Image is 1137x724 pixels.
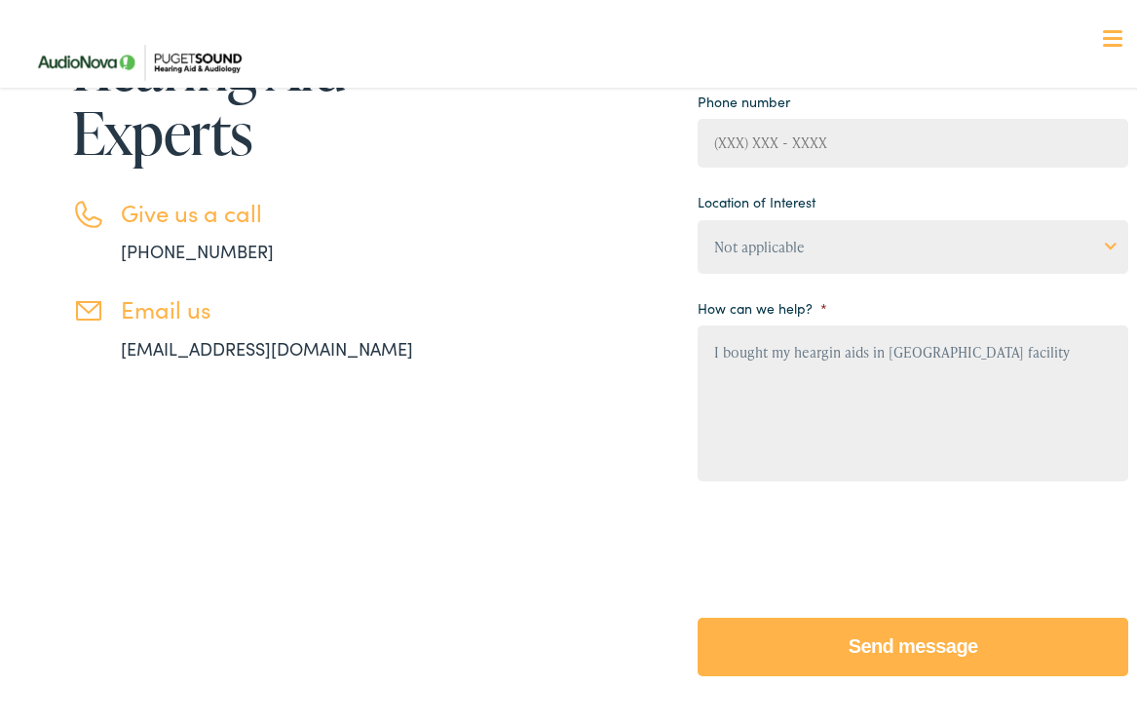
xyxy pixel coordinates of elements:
input: (XXX) XXX - XXXX [698,114,1129,163]
input: Send message [698,613,1129,671]
label: Location of Interest [698,188,815,206]
iframe: reCAPTCHA [698,502,994,578]
a: What We Offer [38,78,1129,138]
h3: Email us [121,290,472,319]
a: [PHONE_NUMBER] [121,234,274,258]
label: How can we help? [698,294,827,312]
a: [EMAIL_ADDRESS][DOMAIN_NAME] [121,331,413,356]
h3: Give us a call [121,194,472,222]
label: Phone number [698,88,790,105]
